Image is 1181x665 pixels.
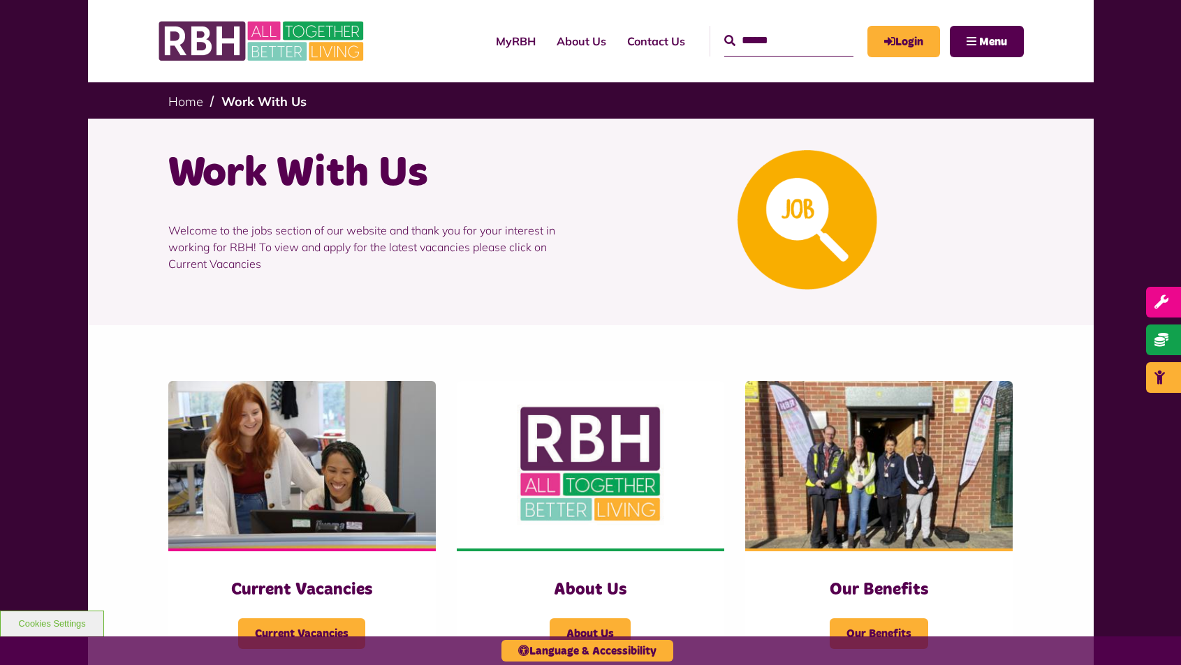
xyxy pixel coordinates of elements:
a: MyRBH [867,26,940,57]
span: Our Benefits [830,618,928,649]
img: Dropinfreehold2 [745,381,1013,548]
a: Contact Us [617,22,696,60]
img: RBH Logo Social Media 480X360 (1) [457,381,724,548]
a: MyRBH [485,22,546,60]
img: RBH [158,14,367,68]
button: Navigation [950,26,1024,57]
iframe: Netcall Web Assistant for live chat [1118,602,1181,665]
a: Work With Us [221,94,307,110]
img: Looking For A Job [738,150,877,290]
button: Language & Accessibility [501,640,673,662]
span: Menu [979,36,1007,47]
h3: Current Vacancies [196,579,408,601]
h3: Our Benefits [773,579,985,601]
p: Welcome to the jobs section of our website and thank you for your interest in working for RBH! To... [168,201,580,293]
span: Current Vacancies [238,618,365,649]
h3: About Us [485,579,696,601]
span: About Us [550,618,631,649]
a: Home [168,94,203,110]
img: IMG 1470 [168,381,436,548]
a: About Us [546,22,617,60]
h1: Work With Us [168,147,580,201]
